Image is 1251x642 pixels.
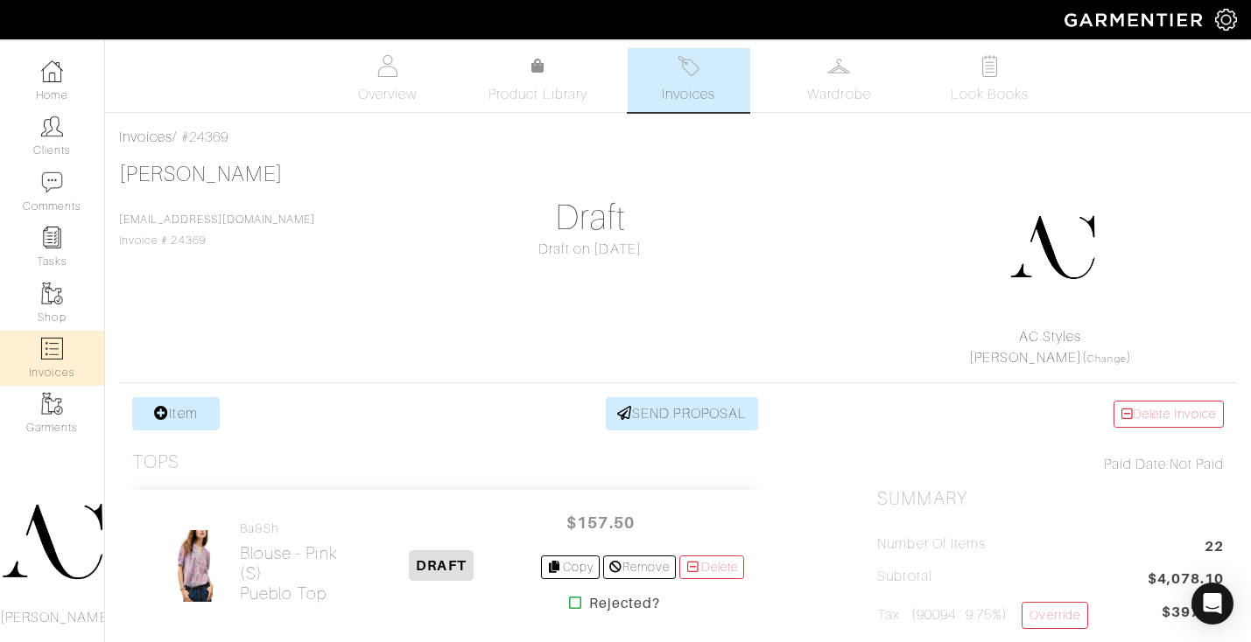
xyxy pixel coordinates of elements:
[589,593,660,614] strong: Rejected?
[1114,401,1224,428] a: Delete Invoice
[807,84,870,105] span: Wardrobe
[417,197,763,239] h1: Draft
[877,602,1087,629] h5: Tax (90094 : 9.75%)
[1019,329,1080,345] a: AC.Styles
[166,529,226,603] img: nwMZYxN68GE2NdGy3ebtS4QL
[979,55,1001,77] img: todo-9ac3debb85659649dc8f770b8b6100bb5dab4b48dedcbae339e5042a72dfd3cc.svg
[603,555,676,579] a: Remove
[488,84,587,105] span: Product Library
[1215,9,1237,31] img: gear-icon-white-bd11855cb880d31180b6d7d6211b90ccbf57a29d726f0c71d8c61bd08dd39cc2.png
[877,536,986,553] h5: Number of Items
[951,84,1029,105] span: Look Books
[929,48,1051,112] a: Look Books
[628,48,750,112] a: Invoices
[548,504,653,541] span: $157.50
[1104,457,1170,472] span: Paid Date:
[877,488,1224,510] h2: Summary
[119,163,283,185] a: [PERSON_NAME]
[132,397,220,430] a: Item
[1148,569,1224,592] span: $4,078.10
[1162,602,1224,623] span: $397.61
[240,543,342,604] h2: Blouse - Pink (S) Pueblo Top
[41,338,63,359] img: orders-icon-0abe47150d42831381b5fb84f609e132dff9fe21cb692f30cb5eec754e2cba89.png
[1205,536,1224,560] span: 22
[606,397,758,430] a: SEND PROPOSAL
[41,393,63,415] img: garments-icon-b7da505a4dc4fd61783c78ac3ca0ef83fa9d6f193b1c9dc38574b1d14d53ca28.png
[327,48,449,112] a: Overview
[1191,583,1233,625] div: Open Intercom Messenger
[884,326,1216,368] div: ( )
[41,171,63,193] img: comment-icon-a0a6a9ef722e966f86d9cbdc48e553b5cf19dbc54f86b18d962a5391bc8f6eb6.png
[132,451,179,473] h3: Tops
[1087,353,1126,364] a: Change
[662,84,715,105] span: Invoices
[679,555,744,579] a: Delete
[119,129,172,145] a: Invoices
[41,115,63,137] img: clients-icon-6bae9207a08558b7cb47a8932f037763ab4055f8c8b6bfacd5dc20c3e0201464.png
[477,56,600,105] a: Product Library
[778,48,901,112] a: Wardrobe
[41,60,63,82] img: dashboard-icon-dbcd8f5a0b271acd01030246c82b418ddd0df26cd7fceb0bd07c9910d44c42f6.png
[541,555,600,579] a: Copy
[41,227,63,248] img: reminder-icon-8004d30b9f0a5d33ae49ab947aed9ed385cf756f9e5892f1edd6e32f2345188e.png
[240,521,342,536] h4: ba&sh
[678,55,699,77] img: orders-27d20c2124de7fd6de4e0e44c1d41de31381a507db9b33961299e4e07d508b8c.svg
[417,239,763,260] div: Draft on [DATE]
[877,454,1224,475] div: Not Paid
[376,55,398,77] img: basicinfo-40fd8af6dae0f16599ec9e87c0ef1c0a1fdea2edbe929e3d69a839185d80c458.svg
[119,127,1237,148] div: / #24369
[119,213,315,247] span: Invoice # 24369
[828,55,850,77] img: wardrobe-487a4870c1b7c33e795ec22d11cfc2ed9d08956e64fb3008fe2437562e282088.svg
[1056,4,1215,35] img: garmentier-logo-header-white-b43fb05a5012e4ada735d5af1a66efaba907eab6374d6393d1fbf88cb4ef424d.png
[969,350,1083,366] a: [PERSON_NAME]
[877,569,931,585] h5: Subtotal
[1022,602,1087,629] a: Override
[41,283,63,304] img: garments-icon-b7da505a4dc4fd61783c78ac3ca0ef83fa9d6f193b1c9dc38574b1d14d53ca28.png
[240,521,342,604] a: ba&sh Blouse - Pink (S)Pueblo Top
[409,550,473,581] span: DRAFT
[119,213,315,226] a: [EMAIL_ADDRESS][DOMAIN_NAME]
[1009,204,1096,291] img: DupYt8CPKc6sZyAt3svX5Z74.png
[358,84,417,105] span: Overview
